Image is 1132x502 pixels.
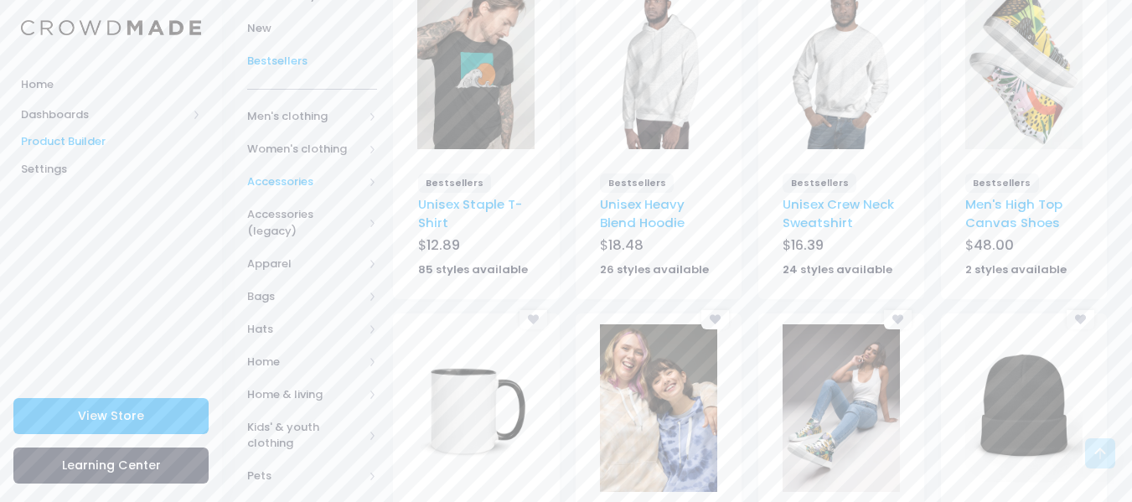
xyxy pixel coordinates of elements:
[78,407,144,424] span: View Store
[21,20,201,36] img: Logo
[247,53,377,70] span: Bestsellers
[783,173,856,192] span: Bestsellers
[965,173,1039,192] span: Bestsellers
[62,457,161,474] span: Learning Center
[247,108,363,125] span: Men's clothing
[21,133,201,150] span: Product Builder
[783,261,892,277] strong: 24 styles available
[247,419,363,452] span: Kids' & youth clothing
[418,235,535,259] div: $
[600,235,717,259] div: $
[783,195,894,231] a: Unisex Crew Neck Sweatshirt
[247,45,377,78] a: Bestsellers
[608,235,644,255] span: 18.48
[965,195,1062,231] a: Men's High Top Canvas Shoes
[600,195,685,231] a: Unisex Heavy Blend Hoodie
[21,106,187,123] span: Dashboards
[247,386,363,403] span: Home & living
[21,76,201,93] span: Home
[600,261,709,277] strong: 26 styles available
[247,20,377,37] span: New
[600,173,674,192] span: Bestsellers
[21,161,201,178] span: Settings
[974,235,1014,255] span: 48.00
[247,288,363,305] span: Bags
[247,354,363,370] span: Home
[965,261,1067,277] strong: 2 styles available
[247,206,363,239] span: Accessories (legacy)
[247,173,363,190] span: Accessories
[791,235,824,255] span: 16.39
[426,235,460,255] span: 12.89
[783,235,900,259] div: $
[13,448,209,484] a: Learning Center
[247,256,363,272] span: Apparel
[247,468,363,484] span: Pets
[13,398,209,434] a: View Store
[247,13,377,45] a: New
[965,235,1083,259] div: $
[247,321,363,338] span: Hats
[247,141,363,158] span: Women's clothing
[418,261,528,277] strong: 85 styles available
[418,195,522,231] a: Unisex Staple T-Shirt
[418,173,492,192] span: Bestsellers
